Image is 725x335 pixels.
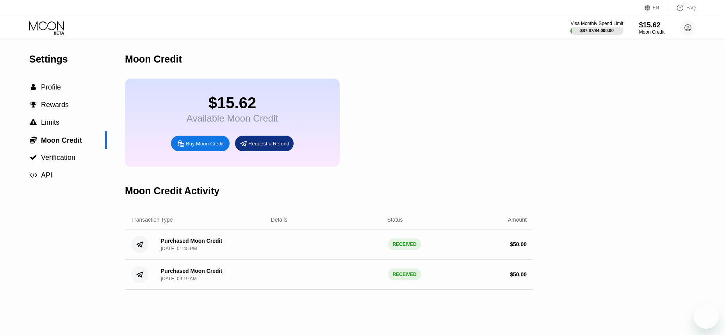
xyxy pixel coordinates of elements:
div: Transaction Type [131,217,173,223]
span: Profile [41,83,61,91]
span:  [30,119,37,126]
div: [DATE] 01:45 PM [161,246,197,251]
div: $15.62 [187,94,278,112]
div: FAQ [686,5,696,11]
div: Buy Moon Credit [186,140,224,147]
div: [DATE] 09:19 AM [161,276,197,281]
div: Request a Refund [235,136,294,151]
span: Limits [41,118,59,126]
div: Details [271,217,288,223]
div: Amount [508,217,527,223]
span:  [30,154,37,161]
span: Moon Credit [41,136,82,144]
div:  [29,119,37,126]
div: EN [653,5,659,11]
div: Visa Monthly Spend Limit [570,21,623,26]
div:  [29,172,37,179]
div: Moon Credit Activity [125,185,219,197]
span: Rewards [41,101,69,109]
span:  [30,172,37,179]
iframe: Button to launch messaging window [694,304,719,329]
div: Purchased Moon Credit [161,238,222,244]
div: FAQ [668,4,696,12]
div:  [29,154,37,161]
div: Purchased Moon Credit [161,268,222,274]
div: $87.67 / $4,000.00 [580,28,614,33]
div: $ 50.00 [510,271,527,278]
div: RECEIVED [388,269,421,280]
span: API [41,171,52,179]
div: RECEIVED [388,238,421,250]
div: Request a Refund [248,140,289,147]
div:  [29,84,37,91]
div: $15.62Moon Credit [639,21,664,35]
div:  [29,101,37,108]
div: $15.62 [639,21,664,29]
span:  [31,84,36,91]
div: Moon Credit [125,54,182,65]
div: Visa Monthly Spend Limit$87.67/$4,000.00 [570,21,623,35]
div: Buy Moon Credit [171,136,230,151]
div: Status [387,217,403,223]
span:  [30,101,37,108]
span: Verification [41,154,75,161]
div: Available Moon Credit [187,113,278,124]
div: Moon Credit [639,29,664,35]
div: EN [645,4,668,12]
div:  [29,136,37,144]
div: Settings [29,54,107,65]
span:  [30,136,37,144]
div: $ 50.00 [510,241,527,247]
